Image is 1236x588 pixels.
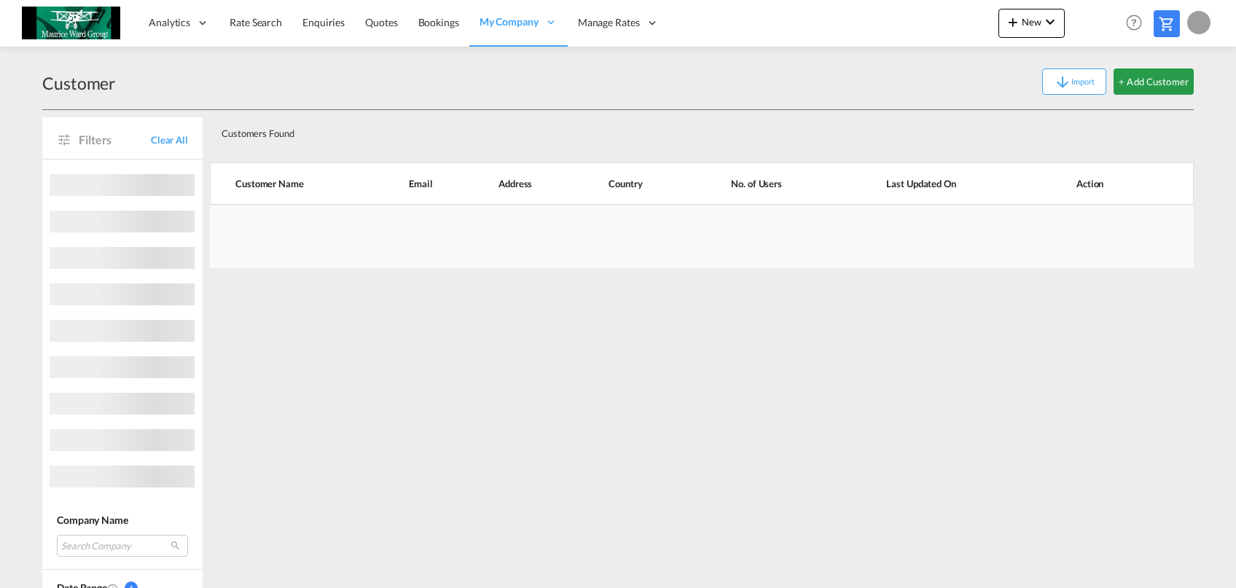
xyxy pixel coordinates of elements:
th: Last Updated On [850,162,1040,205]
span: Clear All [151,133,188,146]
span: Analytics [149,15,190,30]
md-icon: icon-plus 400-fg [1004,13,1022,31]
th: Country [584,162,695,205]
button: icon-arrow-downImport [1042,68,1106,95]
span: Filters [79,132,151,148]
th: Action [1040,162,1194,205]
span: Bookings [418,16,459,28]
md-icon: icon-arrow-down [1054,74,1071,91]
button: + Add Customer [1114,68,1194,95]
md-icon: icon-chevron-down [1041,13,1059,31]
th: No. of Users [695,162,850,205]
span: Company Name [57,514,128,526]
span: Quotes [365,16,397,28]
span: Rate Search [230,16,282,28]
img: c6e8db30f5a511eea3e1ab7543c40fcc.jpg [22,7,120,39]
th: Customer Name [210,162,384,205]
span: New [1004,16,1059,28]
button: icon-plus 400-fgNewicon-chevron-down [998,9,1065,38]
div: Help [1122,10,1154,36]
span: My Company [480,15,539,29]
span: Enquiries [302,16,345,28]
div: Customer [42,71,115,95]
th: Email [384,162,474,205]
th: Address [474,162,584,205]
span: Help [1122,10,1146,35]
div: Customers Found [216,116,1091,146]
span: Manage Rates [578,15,640,30]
